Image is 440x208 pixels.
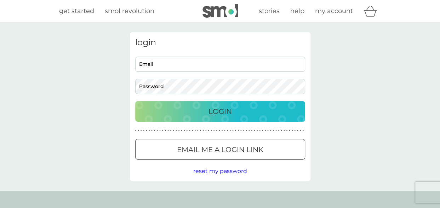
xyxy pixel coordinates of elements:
[149,129,150,132] p: ●
[143,129,144,132] p: ●
[259,7,280,15] span: stories
[302,129,304,132] p: ●
[216,129,217,132] p: ●
[294,129,296,132] p: ●
[257,129,258,132] p: ●
[173,129,174,132] p: ●
[292,129,293,132] p: ●
[297,129,298,132] p: ●
[208,106,232,117] p: Login
[184,129,185,132] p: ●
[159,129,161,132] p: ●
[219,129,220,132] p: ●
[151,129,153,132] p: ●
[135,129,137,132] p: ●
[178,129,180,132] p: ●
[262,129,263,132] p: ●
[208,129,209,132] p: ●
[254,129,255,132] p: ●
[259,129,261,132] p: ●
[135,139,305,160] button: Email me a login link
[146,129,147,132] p: ●
[186,129,188,132] p: ●
[202,129,204,132] p: ●
[176,129,177,132] p: ●
[290,7,304,15] span: help
[167,129,169,132] p: ●
[270,129,272,132] p: ●
[177,144,263,155] p: Email me a login link
[59,7,94,15] span: get started
[105,6,154,16] a: smol revolution
[194,129,196,132] p: ●
[193,168,247,174] span: reset my password
[315,6,353,16] a: my account
[259,6,280,16] a: stories
[265,129,266,132] p: ●
[273,129,274,132] p: ●
[154,129,155,132] p: ●
[224,129,225,132] p: ●
[105,7,154,15] span: smol revolution
[165,129,166,132] p: ●
[138,129,139,132] p: ●
[232,129,234,132] p: ●
[192,129,193,132] p: ●
[202,4,238,18] img: smol
[197,129,199,132] p: ●
[222,129,223,132] p: ●
[281,129,282,132] p: ●
[248,129,250,132] p: ●
[364,4,381,18] div: basket
[238,129,239,132] p: ●
[229,129,231,132] p: ●
[286,129,288,132] p: ●
[246,129,247,132] p: ●
[243,129,245,132] p: ●
[193,167,247,176] button: reset my password
[235,129,236,132] p: ●
[157,129,158,132] p: ●
[278,129,280,132] p: ●
[227,129,228,132] p: ●
[315,7,353,15] span: my account
[141,129,142,132] p: ●
[251,129,252,132] p: ●
[211,129,212,132] p: ●
[300,129,301,132] p: ●
[205,129,207,132] p: ●
[135,37,305,48] h3: login
[290,6,304,16] a: help
[213,129,215,132] p: ●
[189,129,190,132] p: ●
[200,129,201,132] p: ●
[59,6,94,16] a: get started
[284,129,285,132] p: ●
[135,101,305,122] button: Login
[240,129,242,132] p: ●
[170,129,172,132] p: ●
[275,129,277,132] p: ●
[289,129,290,132] p: ●
[267,129,269,132] p: ●
[162,129,164,132] p: ●
[181,129,182,132] p: ●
